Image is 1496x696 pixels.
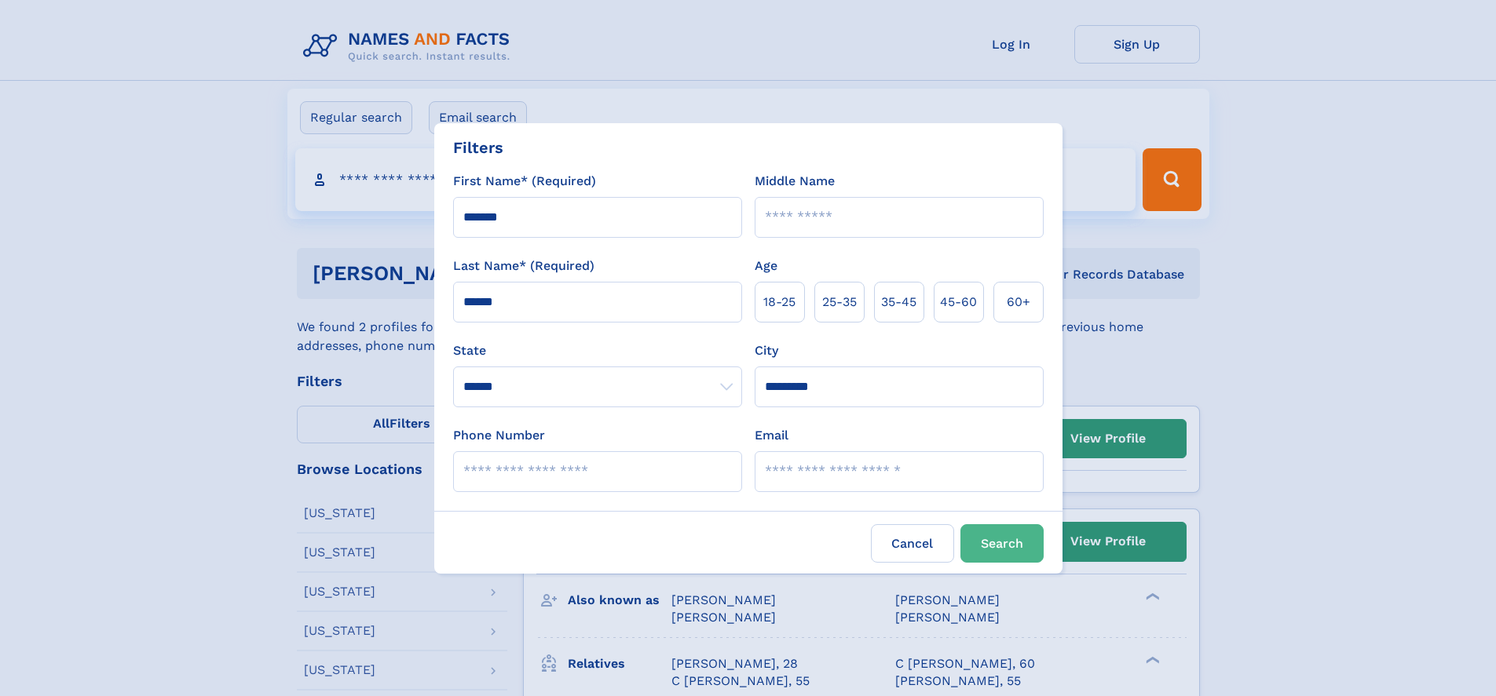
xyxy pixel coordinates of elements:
label: State [453,341,742,360]
label: First Name* (Required) [453,172,596,191]
span: 25‑35 [822,293,857,312]
label: Phone Number [453,426,545,445]
span: 60+ [1007,293,1030,312]
label: Middle Name [755,172,835,191]
button: Search [960,524,1044,563]
span: 35‑45 [881,293,916,312]
label: Age [755,257,777,275]
span: 45‑60 [940,293,977,312]
label: Last Name* (Required) [453,257,594,275]
div: Filters [453,136,503,159]
span: 18‑25 [763,293,796,312]
label: Email [755,426,788,445]
label: City [755,341,778,360]
label: Cancel [871,524,954,563]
